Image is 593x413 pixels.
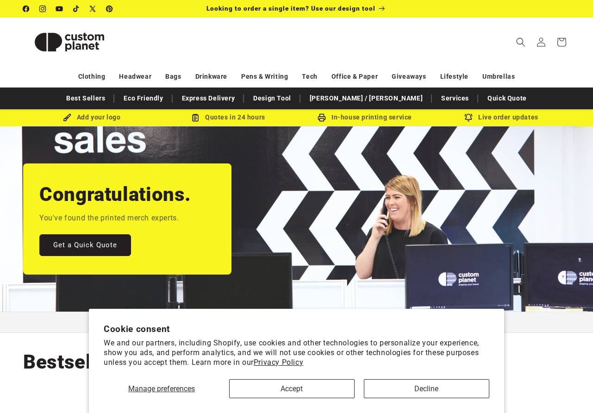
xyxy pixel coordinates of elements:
[241,69,288,85] a: Pens & Writing
[482,69,515,85] a: Umbrellas
[302,69,317,85] a: Tech
[119,90,168,106] a: Eco Friendly
[206,5,375,12] span: Looking to order a single item? Use our design tool
[195,69,227,85] a: Drinkware
[104,379,219,398] button: Manage preferences
[331,69,378,85] a: Office & Paper
[128,384,195,393] span: Manage preferences
[39,182,191,207] h2: Congratulations.
[62,90,110,106] a: Best Sellers
[78,69,106,85] a: Clothing
[392,69,426,85] a: Giveaways
[63,113,71,122] img: Brush Icon
[433,112,570,123] div: Live order updates
[119,69,151,85] a: Headwear
[483,90,531,106] a: Quick Quote
[104,338,489,367] p: We and our partners, including Shopify, use cookies and other technologies to personalize your ex...
[318,113,326,122] img: In-house printing
[165,69,181,85] a: Bags
[440,69,468,85] a: Lifestyle
[249,90,296,106] a: Design Tool
[229,379,355,398] button: Accept
[20,18,119,66] a: Custom Planet
[437,90,474,106] a: Services
[364,379,489,398] button: Decline
[23,21,116,63] img: Custom Planet
[464,113,473,122] img: Order updates
[297,112,433,123] div: In-house printing service
[191,113,200,122] img: Order Updates Icon
[511,32,531,52] summary: Search
[39,234,131,256] a: Get a Quick Quote
[254,358,303,367] a: Privacy Policy
[547,369,593,413] iframe: Chat Widget
[104,324,489,334] h2: Cookie consent
[177,90,240,106] a: Express Delivery
[160,112,297,123] div: Quotes in 24 hours
[24,112,160,123] div: Add your logo
[305,90,427,106] a: [PERSON_NAME] / [PERSON_NAME]
[23,350,267,375] h2: Bestselling Printed Merch.
[39,212,179,225] p: You've found the printed merch experts.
